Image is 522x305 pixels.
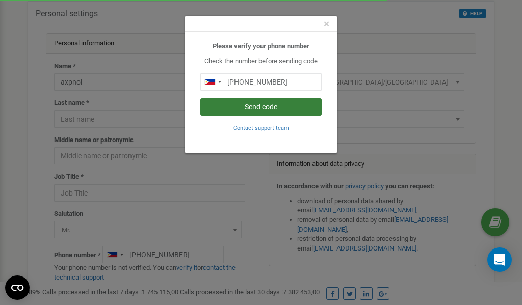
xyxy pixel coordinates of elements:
[233,124,289,131] a: Contact support team
[201,74,224,90] div: Telephone country code
[324,18,329,30] span: ×
[200,73,322,91] input: 0905 123 4567
[200,98,322,116] button: Send code
[487,247,512,272] div: Open Intercom Messenger
[324,19,329,30] button: Close
[200,57,322,66] p: Check the number before sending code
[213,42,309,50] b: Please verify your phone number
[5,275,30,300] button: Open CMP widget
[233,125,289,131] small: Contact support team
